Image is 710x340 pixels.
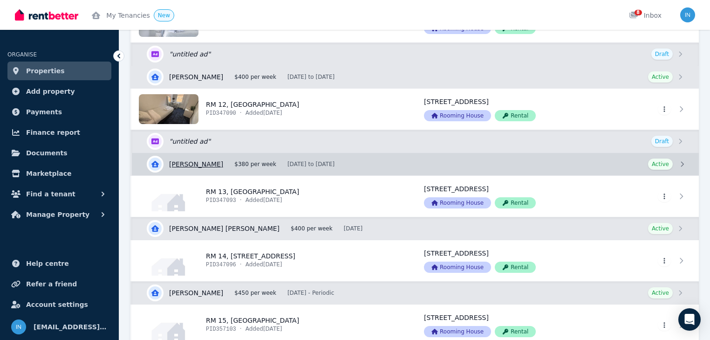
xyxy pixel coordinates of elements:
[26,65,65,76] span: Properties
[26,127,80,138] span: Finance report
[658,104,671,115] button: More options
[7,123,111,142] a: Finance report
[26,209,89,220] span: Manage Property
[680,7,695,22] img: info@museliving.com.au
[132,43,699,65] a: Edit listing:
[658,191,671,202] button: More options
[7,82,111,101] a: Add property
[26,299,88,310] span: Account settings
[7,62,111,80] a: Properties
[132,282,699,304] a: View details for Louis Charles Crocicchio
[413,240,619,281] a: View details for RM 14, 4 Park Parade
[131,240,413,281] a: View details for RM 14, 4 Park Parade
[131,89,413,130] a: View details for RM 12, 4 Park Parade
[658,255,671,266] button: More options
[26,168,71,179] span: Marketplace
[11,319,26,334] img: info@museliving.com.au
[15,8,78,22] img: RentBetter
[7,295,111,314] a: Account settings
[26,86,75,97] span: Add property
[26,258,69,269] span: Help centre
[132,217,699,240] a: View details for Michele Don Chia
[7,275,111,293] a: Refer a friend
[619,176,699,217] a: View details for RM 13, 4 Park Parade
[7,254,111,273] a: Help centre
[34,321,108,333] span: [EMAIL_ADDRESS][DOMAIN_NAME]
[26,147,68,159] span: Documents
[132,66,699,88] a: View details for Lal Baris
[132,130,699,153] a: Edit listing:
[26,278,77,290] span: Refer a friend
[658,319,671,331] button: More options
[413,89,619,130] a: View details for RM 12, 4 Park Parade
[7,51,37,58] span: ORGANISE
[131,176,413,217] a: View details for RM 13, 4 Park Parade
[7,144,111,162] a: Documents
[7,185,111,203] button: Find a tenant
[132,153,699,175] a: View details for Rosemary Tan
[26,106,62,118] span: Payments
[413,176,619,217] a: View details for RM 13, 4 Park Parade
[7,164,111,183] a: Marketplace
[26,188,75,200] span: Find a tenant
[629,11,662,20] div: Inbox
[7,103,111,121] a: Payments
[619,240,699,281] a: View details for RM 14, 4 Park Parade
[635,10,642,15] span: 8
[678,308,701,331] div: Open Intercom Messenger
[7,205,111,224] button: Manage Property
[619,89,699,130] a: View details for RM 12, 4 Park Parade
[158,12,170,19] span: New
